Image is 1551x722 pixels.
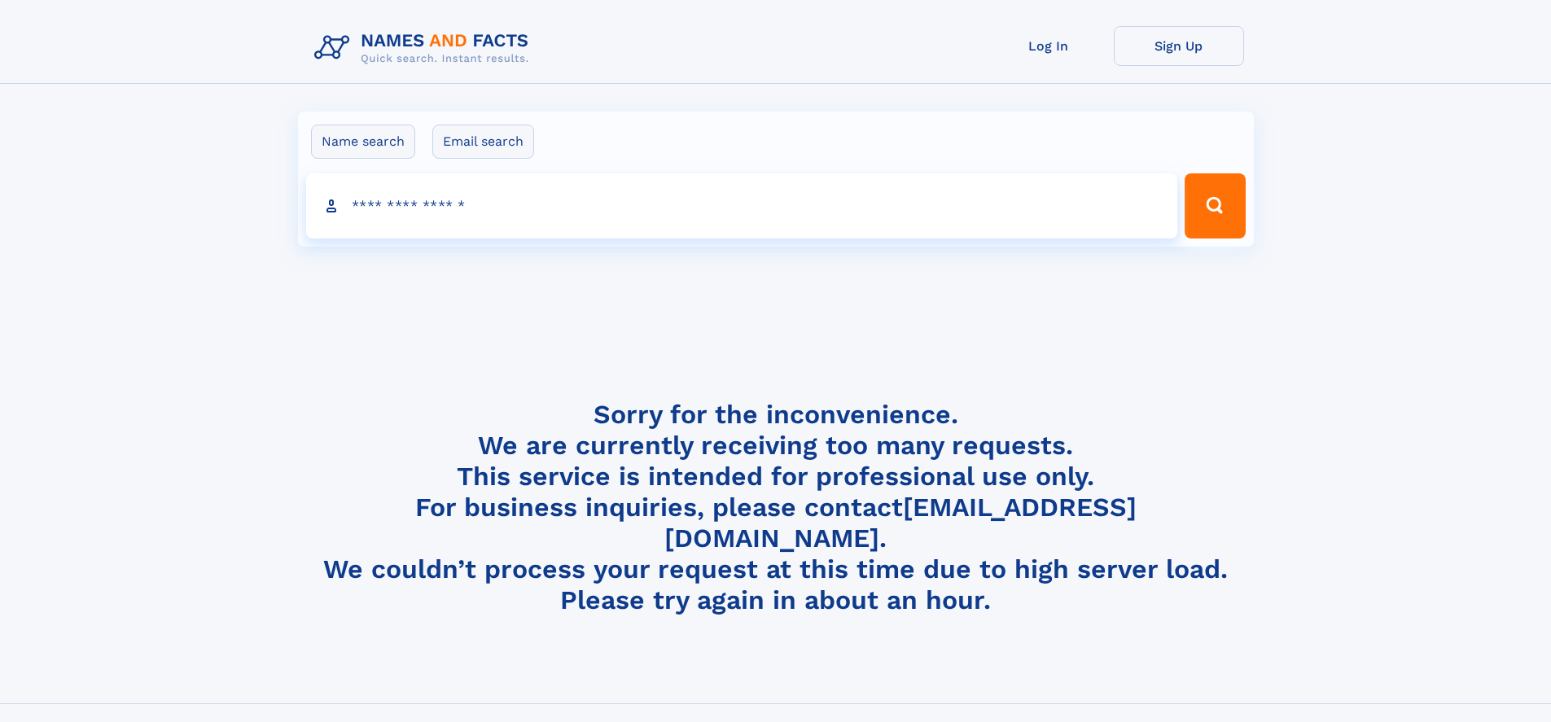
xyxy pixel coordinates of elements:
[308,26,542,70] img: Logo Names and Facts
[308,399,1244,616] h4: Sorry for the inconvenience. We are currently receiving too many requests. This service is intend...
[306,173,1178,238] input: search input
[432,125,534,159] label: Email search
[1114,26,1244,66] a: Sign Up
[1185,173,1245,238] button: Search Button
[984,26,1114,66] a: Log In
[311,125,415,159] label: Name search
[664,492,1137,554] a: [EMAIL_ADDRESS][DOMAIN_NAME]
